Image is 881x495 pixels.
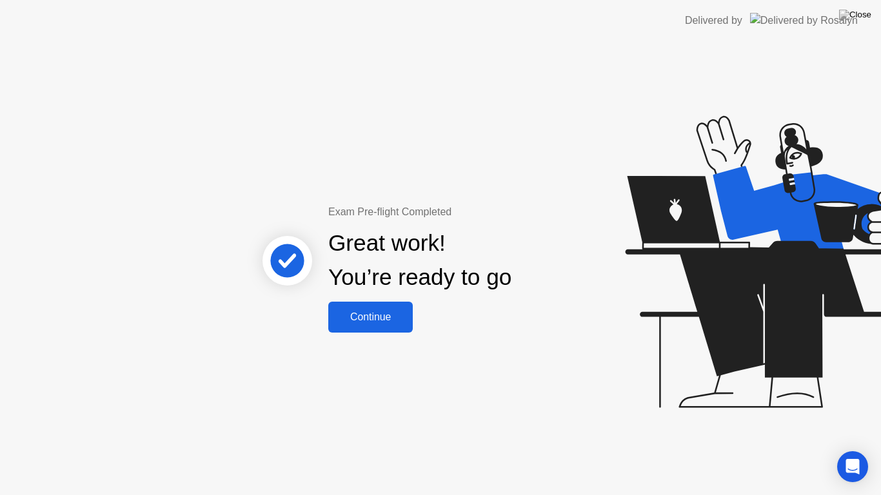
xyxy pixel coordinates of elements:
[328,226,511,295] div: Great work! You’re ready to go
[750,13,858,28] img: Delivered by Rosalyn
[839,10,871,20] img: Close
[328,302,413,333] button: Continue
[837,451,868,482] div: Open Intercom Messenger
[328,204,595,220] div: Exam Pre-flight Completed
[332,311,409,323] div: Continue
[685,13,742,28] div: Delivered by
